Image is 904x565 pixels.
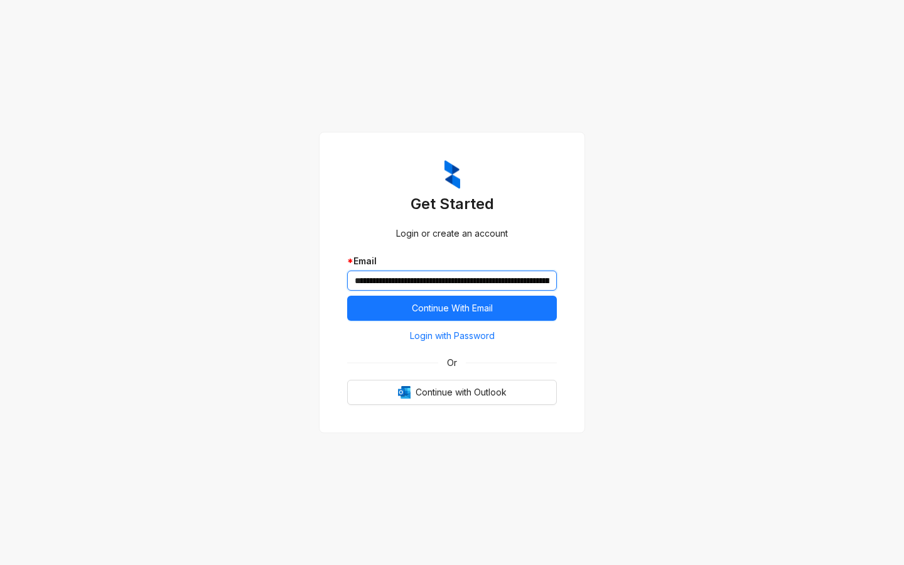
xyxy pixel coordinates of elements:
div: Email [347,254,557,268]
button: Continue With Email [347,296,557,321]
img: Outlook [398,386,411,399]
button: OutlookContinue with Outlook [347,380,557,405]
span: Continue With Email [412,301,493,315]
span: Continue with Outlook [416,385,507,399]
h3: Get Started [347,194,557,214]
span: Login with Password [410,329,495,343]
button: Login with Password [347,326,557,346]
div: Login or create an account [347,227,557,240]
img: ZumaIcon [444,160,460,189]
span: Or [438,356,466,370]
